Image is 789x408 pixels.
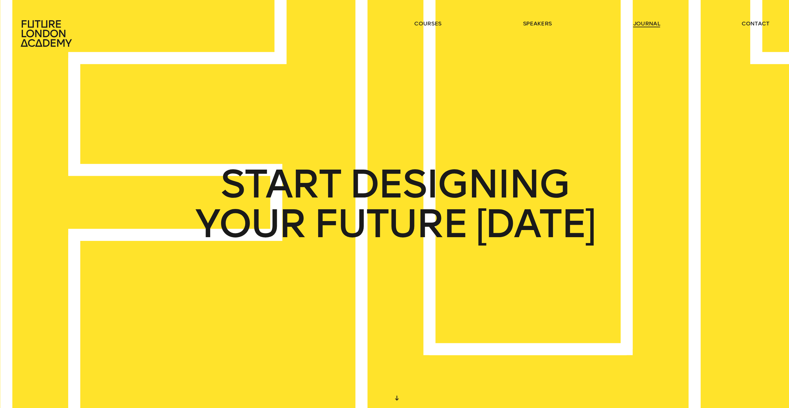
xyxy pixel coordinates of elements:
[349,164,569,204] span: DESIGNING
[414,20,441,27] a: courses
[313,204,467,244] span: FUTURE
[195,204,305,244] span: YOUR
[742,20,769,27] a: contact
[220,164,340,204] span: START
[475,204,594,244] span: [DATE]
[633,20,660,27] a: journal
[523,20,552,27] a: speakers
